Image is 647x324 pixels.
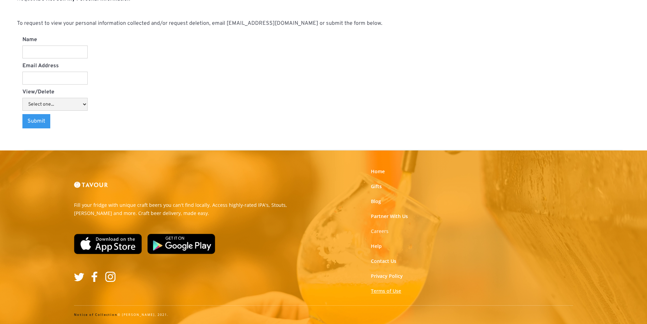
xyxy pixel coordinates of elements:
[22,36,88,128] form: View/delete my PI
[74,201,319,217] p: Fill your fridge with unique craft beers you can't find locally. Access highly-rated IPA's, Stout...
[371,183,382,190] a: Gifts
[371,258,396,265] a: Contact Us
[74,312,573,317] div: © [PERSON_NAME], 2021.
[22,114,50,128] input: Submit
[22,36,88,44] label: Name
[371,243,382,250] a: Help
[371,228,389,235] a: Careers
[371,273,403,280] a: Privacy Policy
[371,198,381,205] a: Blog
[22,62,88,70] label: Email Address
[371,288,401,294] a: Terms of Use
[371,213,408,220] a: Partner With Us
[371,228,389,234] strong: Careers
[371,168,385,175] a: Home
[22,88,88,96] label: View/Delete
[74,312,118,317] a: Notice of Collection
